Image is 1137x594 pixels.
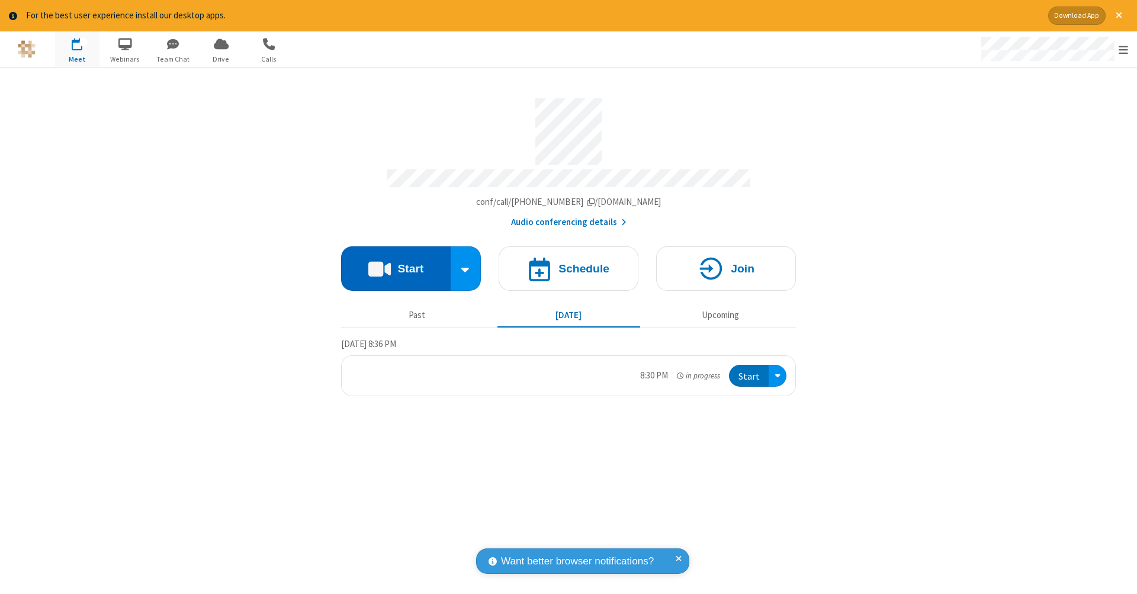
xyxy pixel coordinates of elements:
button: Start [341,246,451,291]
span: Calls [247,54,291,65]
h4: Start [397,263,423,274]
button: [DATE] [497,304,640,327]
button: Schedule [499,246,638,291]
button: Download App [1048,7,1106,25]
div: 1 [80,38,88,47]
span: Copy my meeting room link [476,196,661,207]
span: Webinars [103,54,147,65]
button: Past [346,304,489,327]
span: Team Chat [151,54,195,65]
button: Close alert [1110,7,1128,25]
em: in progress [677,370,720,381]
img: QA Selenium DO NOT DELETE OR CHANGE [18,40,36,58]
div: For the best user experience install our desktop apps. [26,9,1039,23]
div: Open menu [769,365,786,387]
section: Account details [341,89,796,229]
div: Start conference options [451,246,481,291]
button: Logo [4,31,49,67]
button: Upcoming [649,304,792,327]
section: Today's Meetings [341,337,796,396]
button: Start [729,365,769,387]
span: Drive [199,54,243,65]
h4: Schedule [558,263,609,274]
h4: Join [731,263,754,274]
span: Want better browser notifications? [501,554,654,569]
div: Open menu [970,31,1137,67]
span: Meet [55,54,99,65]
div: 8:30 PM [640,369,668,383]
span: [DATE] 8:36 PM [341,338,396,349]
button: Audio conferencing details [511,216,627,229]
button: Copy my meeting room linkCopy my meeting room link [476,195,661,209]
button: Join [656,246,796,291]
